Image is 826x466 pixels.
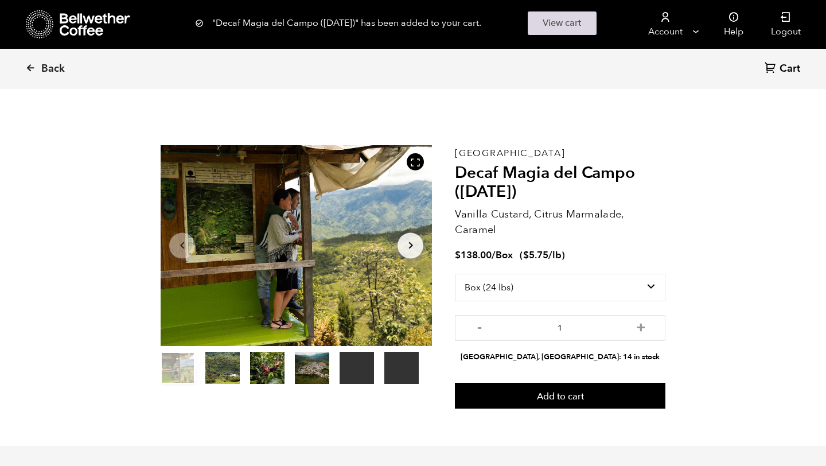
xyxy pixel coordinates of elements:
span: $ [523,248,529,262]
button: + [634,321,648,332]
bdi: 138.00 [455,248,492,262]
video: Your browser does not support the video tag. [384,352,419,384]
span: /lb [548,248,562,262]
span: $ [455,248,461,262]
span: Back [41,62,65,76]
video: Your browser does not support the video tag. [340,352,374,384]
div: "Decaf Magia del Campo ([DATE])" has been added to your cart. [195,11,631,35]
h2: Decaf Magia del Campo ([DATE]) [455,164,665,202]
span: Cart [780,62,800,76]
li: [GEOGRAPHIC_DATA], [GEOGRAPHIC_DATA]: 14 in stock [455,352,665,363]
button: - [472,321,486,332]
span: / [492,248,496,262]
span: ( ) [520,248,565,262]
button: Add to cart [455,383,665,409]
a: Cart [765,61,803,77]
span: Box [496,248,513,262]
a: View cart [528,11,597,35]
bdi: 5.75 [523,248,548,262]
p: Vanilla Custard, Citrus Marmalade, Caramel [455,207,665,238]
